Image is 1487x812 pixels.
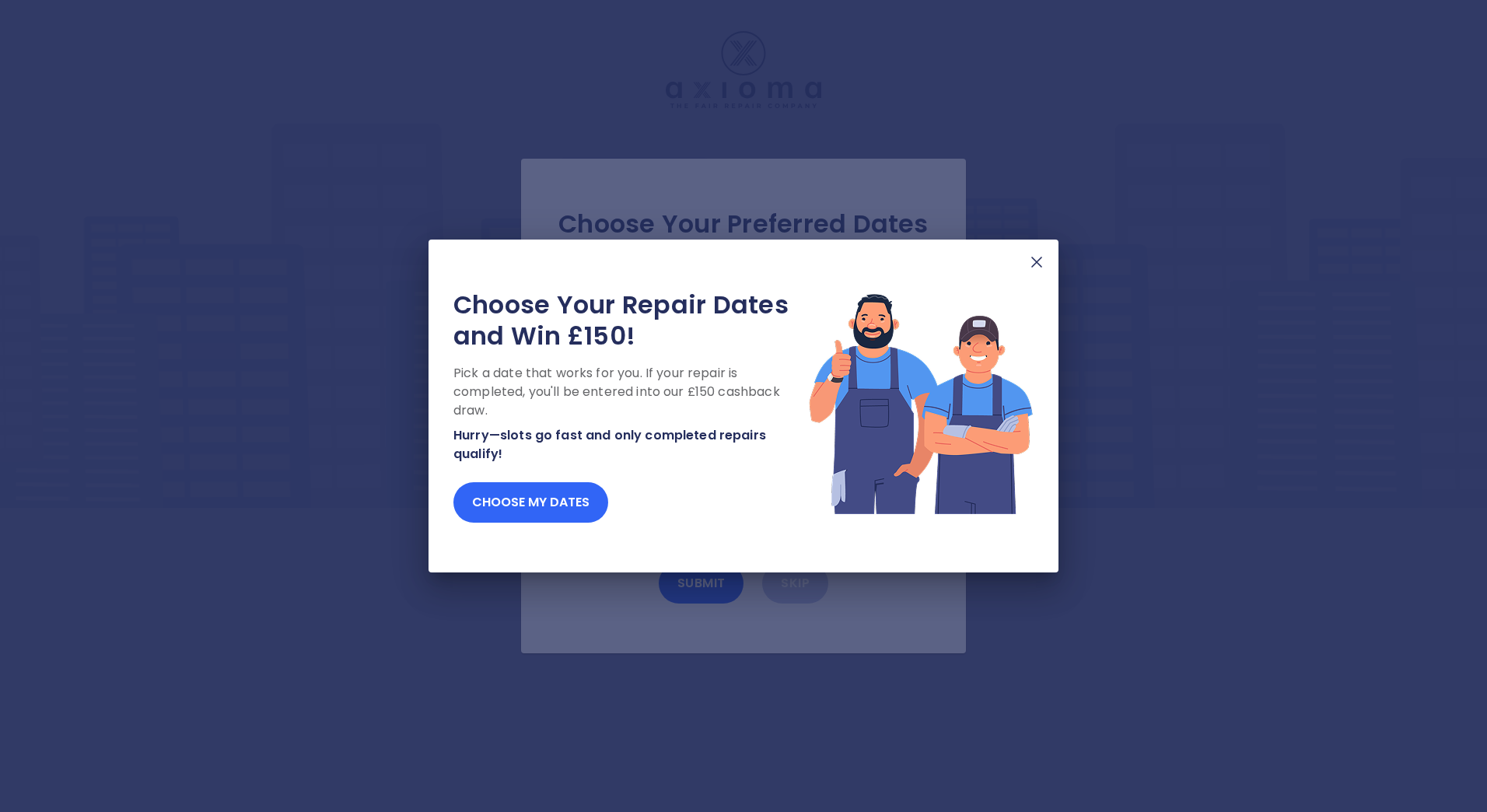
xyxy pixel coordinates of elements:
[453,426,808,464] p: Hurry—slots go fast and only completed repairs qualify!
[453,289,808,352] h2: Choose Your Repair Dates and Win £150!
[453,482,608,523] button: Choose my dates
[453,364,808,420] p: Pick a date that works for you. If your repair is completed, you'll be entered into our £150 cash...
[808,289,1034,516] img: Lottery
[1027,253,1046,271] img: X Mark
